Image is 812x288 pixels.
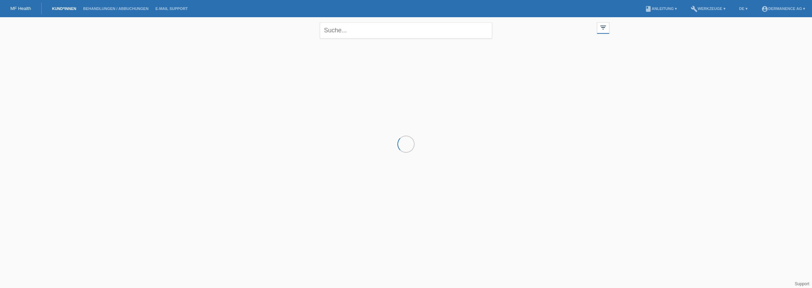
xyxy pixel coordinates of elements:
a: Kund*innen [49,7,80,11]
i: book [645,6,652,12]
i: build [691,6,698,12]
a: MF Health [10,6,31,11]
a: buildWerkzeuge ▾ [687,7,729,11]
a: bookAnleitung ▾ [641,7,680,11]
a: Behandlungen / Abbuchungen [80,7,152,11]
a: Support [795,281,809,286]
a: E-Mail Support [152,7,191,11]
i: account_circle [761,6,768,12]
i: filter_list [599,24,607,31]
input: Suche... [320,22,492,39]
a: account_circleDermanence AG ▾ [758,7,809,11]
a: DE ▾ [736,7,751,11]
